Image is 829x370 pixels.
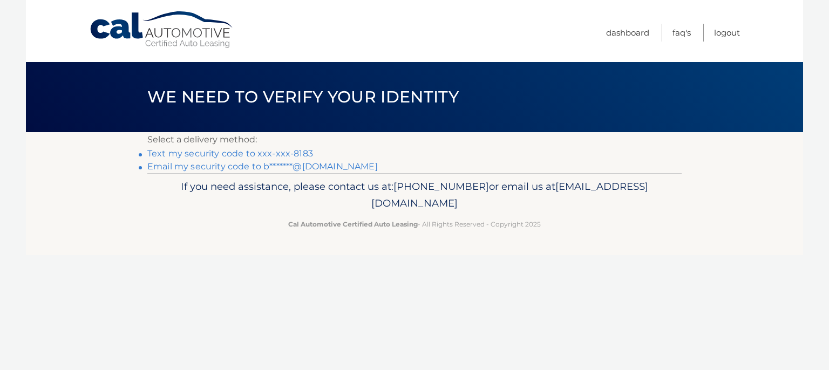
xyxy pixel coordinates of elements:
span: We need to verify your identity [147,87,459,107]
a: Email my security code to b*******@[DOMAIN_NAME] [147,161,378,172]
p: - All Rights Reserved - Copyright 2025 [154,218,675,230]
a: Text my security code to xxx-xxx-8183 [147,148,313,159]
span: [PHONE_NUMBER] [393,180,489,193]
p: If you need assistance, please contact us at: or email us at [154,178,675,213]
p: Select a delivery method: [147,132,682,147]
strong: Cal Automotive Certified Auto Leasing [288,220,418,228]
a: FAQ's [672,24,691,42]
a: Logout [714,24,740,42]
a: Cal Automotive [89,11,235,49]
a: Dashboard [606,24,649,42]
